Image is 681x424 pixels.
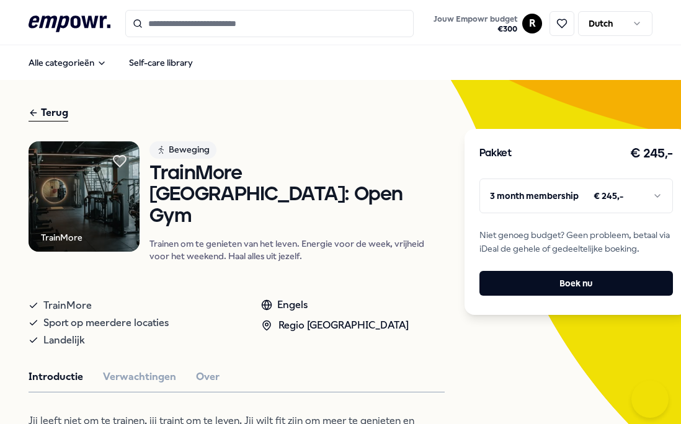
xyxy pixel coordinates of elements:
iframe: Help Scout Beacon - Open [631,381,669,418]
span: Sport op meerdere locaties [43,314,169,332]
img: Product Image [29,141,140,252]
div: Regio [GEOGRAPHIC_DATA] [261,317,409,333]
button: Over [196,369,220,385]
h3: Pakket [479,146,512,162]
span: Jouw Empowr budget [434,14,517,24]
button: Jouw Empowr budget€300 [431,12,520,37]
div: Engels [261,297,409,313]
a: Beweging [149,141,445,163]
span: TrainMore [43,297,92,314]
div: TrainMore [41,231,82,244]
button: Alle categorieën [19,50,117,75]
span: € 300 [434,24,517,34]
button: Boek nu [479,271,673,296]
div: Terug [29,105,68,121]
button: Introductie [29,369,83,385]
nav: Main [19,50,203,75]
a: Jouw Empowr budget€300 [429,11,522,37]
h1: TrainMore [GEOGRAPHIC_DATA]: Open Gym [149,163,445,227]
span: Landelijk [43,332,85,349]
h3: € 245,- [630,144,673,164]
button: R [522,14,542,33]
button: Verwachtingen [103,369,176,385]
input: Search for products, categories or subcategories [125,10,414,37]
span: Niet genoeg budget? Geen probleem, betaal via iDeal de gehele of gedeeltelijke boeking. [479,228,673,256]
div: Beweging [149,141,216,159]
a: Self-care library [119,50,203,75]
p: Trainen om te genieten van het leven. Energie voor de week, vrijheid voor het weekend. Haal alles... [149,237,445,262]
